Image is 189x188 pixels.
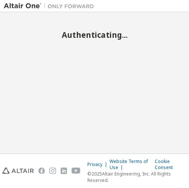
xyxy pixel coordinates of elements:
[72,167,81,175] img: youtube.svg
[61,167,67,175] img: linkedin.svg
[4,30,185,40] h2: Authenticating...
[38,167,45,175] img: facebook.svg
[110,158,155,171] div: Website Terms of Use
[49,167,56,175] img: instagram.svg
[87,162,110,168] div: Privacy
[4,2,98,10] img: Altair One
[155,158,187,171] div: Cookie Consent
[87,171,187,183] p: © 2025 Altair Engineering, Inc. All Rights Reserved.
[2,167,34,175] img: altair_logo.svg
